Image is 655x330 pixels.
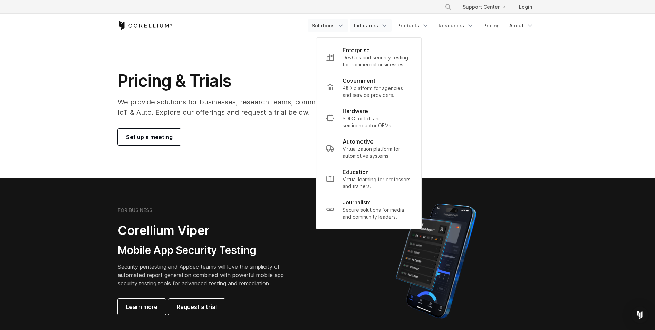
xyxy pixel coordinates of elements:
[177,303,217,311] span: Request a trial
[343,137,374,146] p: Automotive
[118,263,295,287] p: Security pentesting and AppSec teams will love the simplicity of automated report generation comb...
[343,198,371,207] p: Journalism
[343,85,412,99] p: R&D platform for agencies and service providers.
[320,194,417,224] a: Journalism Secure solutions for media and community leaders.
[320,133,417,164] a: Automotive Virtualization platform for automotive systems.
[457,1,511,13] a: Support Center
[343,46,370,54] p: Enterprise
[320,164,417,194] a: Education Virtual learning for professors and trainers.
[118,129,181,145] a: Set up a meeting
[479,19,504,32] a: Pricing
[393,19,433,32] a: Products
[350,19,392,32] a: Industries
[168,299,225,315] a: Request a trial
[118,207,152,213] h6: FOR BUSINESS
[343,168,369,176] p: Education
[118,299,166,315] a: Learn more
[343,54,412,68] p: DevOps and security testing for commercial businesses.
[320,72,417,103] a: Government R&D platform for agencies and service providers.
[118,223,295,238] h2: Corellium Viper
[343,107,368,115] p: Hardware
[126,133,173,141] span: Set up a meeting
[308,19,538,32] div: Navigation Menu
[118,21,173,30] a: Corellium Home
[343,146,412,159] p: Virtualization platform for automotive systems.
[505,19,538,32] a: About
[343,76,375,85] p: Government
[343,176,412,190] p: Virtual learning for professors and trainers.
[343,207,412,220] p: Secure solutions for media and community leaders.
[320,42,417,72] a: Enterprise DevOps and security testing for commercial businesses.
[442,1,454,13] button: Search
[436,1,538,13] div: Navigation Menu
[126,303,157,311] span: Learn more
[632,306,648,323] div: Open Intercom Messenger
[118,71,393,91] h1: Pricing & Trials
[513,1,538,13] a: Login
[308,19,348,32] a: Solutions
[384,201,488,322] img: Corellium MATRIX automated report on iPhone showing app vulnerability test results across securit...
[320,103,417,133] a: Hardware SDLC for IoT and semiconductor OEMs.
[343,115,412,129] p: SDLC for IoT and semiconductor OEMs.
[118,97,393,118] p: We provide solutions for businesses, research teams, community individuals, and IoT & Auto. Explo...
[118,244,295,257] h3: Mobile App Security Testing
[434,19,478,32] a: Resources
